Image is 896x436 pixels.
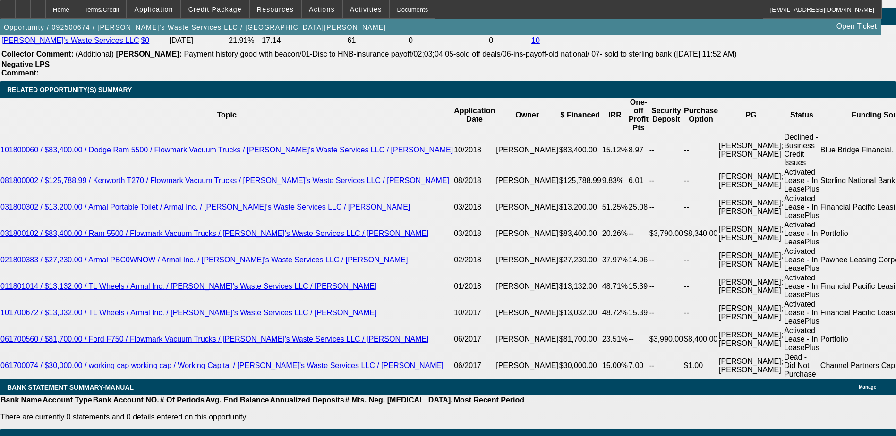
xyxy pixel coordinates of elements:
td: Declined - Business Credit Issues [784,133,820,168]
button: Resources [250,0,301,18]
th: Most Recent Period [453,395,525,405]
span: Credit Package [188,6,242,13]
td: 10/2018 [453,133,495,168]
td: Dead - Did Not Purchase [784,352,820,379]
td: [PERSON_NAME] [495,220,559,247]
td: [PERSON_NAME] [495,133,559,168]
th: Security Deposit [649,98,683,133]
td: -- [628,220,649,247]
td: Activated Lease - In LeasePlus [784,273,820,300]
a: $0 [141,36,149,44]
span: Payment history good with beacon/01-Disc to HNB-insurance payoff/02;03;04;05-sold off deals/06-in... [184,50,736,58]
td: 02/2018 [453,247,495,273]
p: There are currently 0 statements and 0 details entered on this opportunity [0,413,524,421]
td: 21.91% [228,36,260,45]
td: Activated Lease - In LeasePlus [784,247,820,273]
td: -- [649,168,683,194]
td: 7.00 [628,352,649,379]
a: Open Ticket [833,18,880,34]
b: [PERSON_NAME]: [116,50,182,58]
td: [PERSON_NAME] [495,247,559,273]
td: -- [649,352,683,379]
td: -- [683,300,718,326]
td: [PERSON_NAME]; [PERSON_NAME] [718,133,784,168]
td: [PERSON_NAME]; [PERSON_NAME] [718,273,784,300]
td: $3,790.00 [649,220,683,247]
td: -- [649,194,683,220]
span: Application [134,6,173,13]
td: -- [683,273,718,300]
td: 15.39 [628,300,649,326]
a: 021800383 / $27,230.00 / Armal PBC0WNOW / Armal Inc. / [PERSON_NAME]'s Waste Services LLC / [PERS... [0,256,408,264]
td: 06/2017 [453,326,495,352]
td: -- [683,168,718,194]
td: $83,400.00 [559,220,602,247]
a: 101800060 / $83,400.00 / Dodge Ram 5500 / Flowmark Vacuum Trucks / [PERSON_NAME]'s Waste Services... [0,146,453,154]
a: 061700560 / $81,700.00 / Ford F750 / Flowmark Vacuum Trucks / [PERSON_NAME]'s Waste Services LLC ... [0,335,429,343]
td: 14.96 [628,247,649,273]
th: Annualized Deposits [269,395,344,405]
td: [PERSON_NAME]; [PERSON_NAME] [718,168,784,194]
span: Activities [350,6,382,13]
th: Application Date [453,98,495,133]
a: [PERSON_NAME]'s Waste Services LLC [1,36,139,44]
td: 10/2017 [453,300,495,326]
td: [PERSON_NAME] [495,352,559,379]
th: Account Type [42,395,93,405]
td: 51.25% [602,194,628,220]
td: 08/2018 [453,168,495,194]
a: 031800102 / $83,400.00 / Ram 5500 / Flowmark Vacuum Trucks / [PERSON_NAME]'s Waste Services LLC /... [0,229,429,237]
td: 03/2018 [453,220,495,247]
button: Credit Package [181,0,249,18]
td: $30,000.00 [559,352,602,379]
th: One-off Profit Pts [628,98,649,133]
td: $13,200.00 [559,194,602,220]
td: -- [628,326,649,352]
td: $27,230.00 [559,247,602,273]
span: Actions [309,6,335,13]
th: Avg. End Balance [205,395,270,405]
td: [PERSON_NAME] [495,300,559,326]
a: 031800302 / $13,200.00 / Armal Portable Toilet / Armal Inc. / [PERSON_NAME]'s Waste Services LLC ... [0,203,410,211]
span: Resources [257,6,294,13]
td: 8.97 [628,133,649,168]
td: -- [649,273,683,300]
a: 081800002 / $125,788.99 / Kenworth T270 / Flowmark Vacuum Trucks / [PERSON_NAME]'s Waste Services... [0,176,449,184]
td: [PERSON_NAME] [495,273,559,300]
td: 23.51% [602,326,628,352]
a: 061700074 / $30,000.00 / working cap working cap / Working Capital / [PERSON_NAME]'s Waste Servic... [0,361,444,369]
td: 37.97% [602,247,628,273]
td: [PERSON_NAME]; [PERSON_NAME] [718,352,784,379]
td: 25.08 [628,194,649,220]
td: -- [683,133,718,168]
th: # Mts. Neg. [MEDICAL_DATA]. [345,395,453,405]
td: [PERSON_NAME] [495,194,559,220]
span: Opportunity / 092500674 / [PERSON_NAME]'s Waste Services LLC / [GEOGRAPHIC_DATA][PERSON_NAME] [4,24,386,31]
td: 03/2018 [453,194,495,220]
a: 101700672 / $13,032.00 / TL Wheels / Armal Inc. / [PERSON_NAME]'s Waste Services LLC / [PERSON_NAME] [0,309,377,317]
button: Actions [302,0,342,18]
td: [DATE] [169,36,227,45]
a: 011801014 / $13,132.00 / TL Wheels / Armal Inc. / [PERSON_NAME]'s Waste Services LLC / [PERSON_NAME] [0,282,377,290]
td: $13,132.00 [559,273,602,300]
td: $125,788.99 [559,168,602,194]
button: Activities [343,0,389,18]
td: [PERSON_NAME]; [PERSON_NAME] [718,300,784,326]
b: Collector Comment: [1,50,74,58]
td: $81,700.00 [559,326,602,352]
td: $1.00 [683,352,718,379]
td: [PERSON_NAME]; [PERSON_NAME] [718,220,784,247]
td: 17.14 [261,36,346,45]
th: Purchase Option [683,98,718,133]
td: 0 [408,36,487,45]
td: 48.72% [602,300,628,326]
td: 15.12% [602,133,628,168]
td: $8,340.00 [683,220,718,247]
th: Status [784,98,820,133]
td: 6.01 [628,168,649,194]
td: 20.26% [602,220,628,247]
span: Manage [859,385,876,390]
td: 15.00% [602,352,628,379]
td: Activated Lease - In LeasePlus [784,194,820,220]
td: 06/2017 [453,352,495,379]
